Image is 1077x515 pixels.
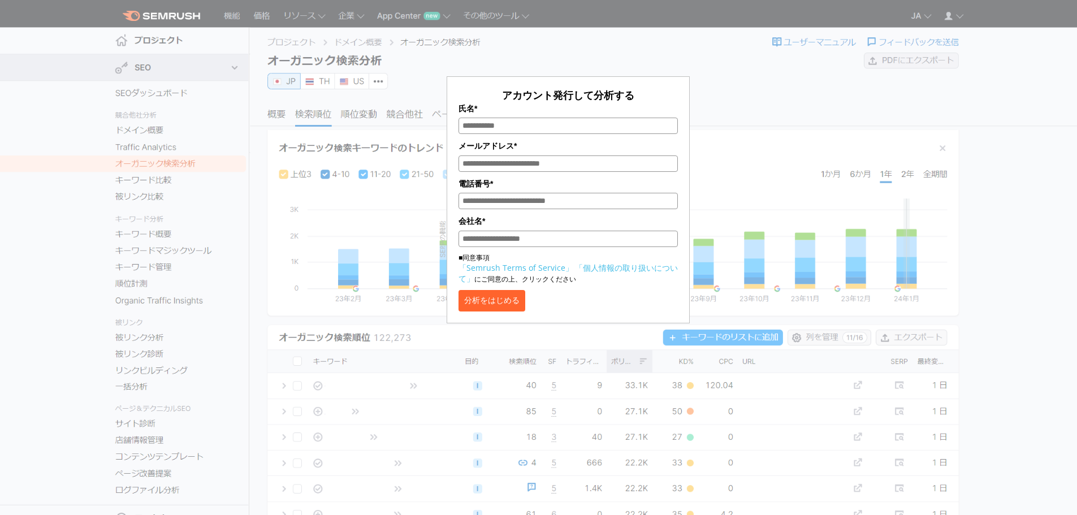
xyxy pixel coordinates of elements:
button: 分析をはじめる [459,290,525,311]
label: 電話番号* [459,178,678,190]
label: メールアドレス* [459,140,678,152]
a: 「個人情報の取り扱いについて」 [459,262,678,284]
span: アカウント発行して分析する [502,88,634,102]
p: ■同意事項 にご同意の上、クリックください [459,253,678,284]
a: 「Semrush Terms of Service」 [459,262,573,273]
